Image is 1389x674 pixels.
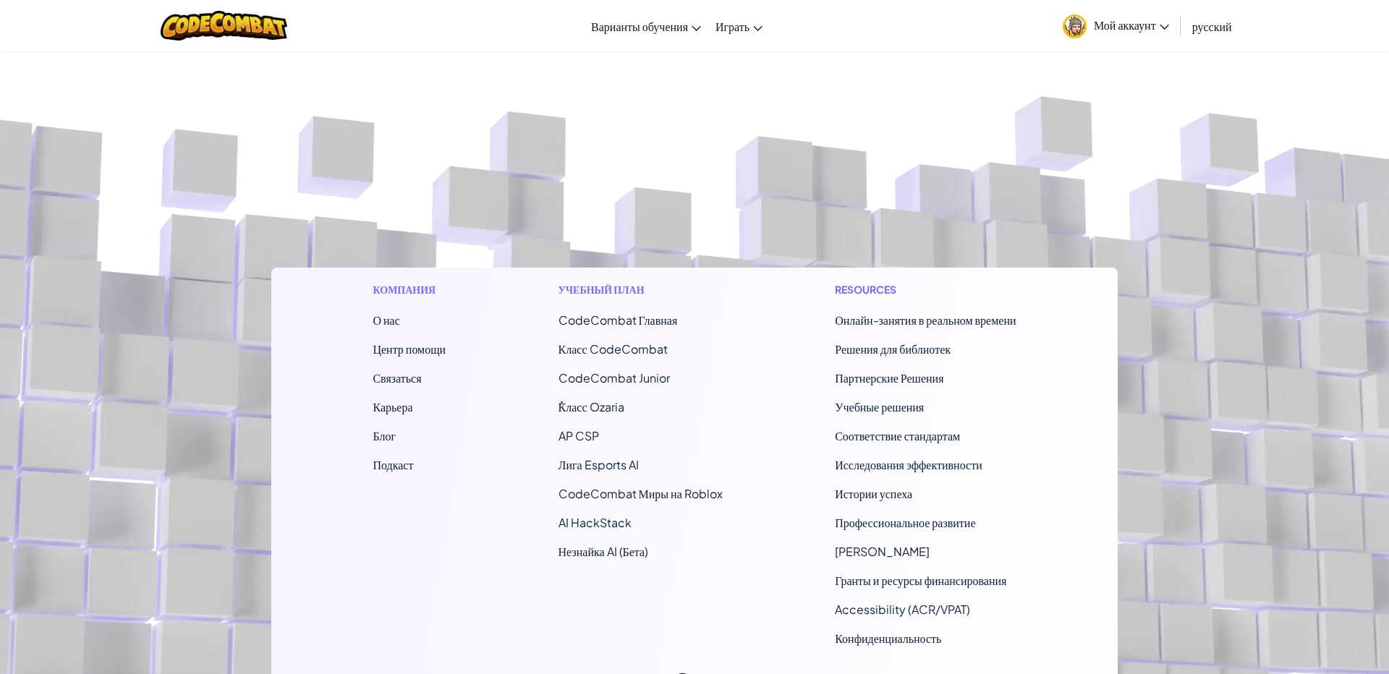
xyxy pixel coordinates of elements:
a: Незнайка AI (Бета) [558,544,649,559]
a: Решения для библиотек [835,341,951,357]
span: Варианты обучения [591,19,688,34]
img: CodeCombat logo [161,11,287,40]
a: Истории успеха [835,486,912,501]
a: [PERSON_NAME] [835,544,930,559]
a: AI HackStack [558,515,632,530]
span: Мой аккаунт [1094,17,1169,33]
a: Accessibility (ACR/VPAT) [835,602,970,617]
span: CodeCombat Junior [558,370,670,385]
span: CodeCombat Главная [558,312,678,328]
a: AP CSP [558,428,599,443]
a: Подкаст [373,457,413,472]
a: Лига Esports AI [558,457,639,472]
a: Класс CodeCombat [558,341,668,357]
a: Соответствие стандартам [835,428,960,443]
a: ٌКласс Ozaria [558,399,624,414]
a: Варианты обучения [584,7,708,46]
h1: Учебный план [558,282,723,297]
a: Онлайн-занятия в реальном времени [835,312,1016,328]
a: Центр помощи [373,341,446,357]
img: avatar [1063,14,1087,38]
h1: Resources [835,282,1016,297]
span: Связаться [373,370,421,385]
a: О нас [373,312,399,328]
h1: Компания [373,282,446,297]
a: Учебные решения [835,399,924,414]
a: Партнерские Решения [835,370,943,385]
a: Профессиональное развитие [835,515,975,530]
a: Блог [373,428,396,443]
a: Карьера [373,399,412,414]
a: Конфиденциальность [835,631,941,646]
span: Играть [715,19,749,34]
a: Мой аккаунт [1055,3,1176,48]
a: Исследования эффективности [835,457,982,472]
span: русский [1192,19,1232,34]
a: Гранты и ресурсы финансирования [835,573,1006,588]
a: Играть [708,7,770,46]
a: русский [1185,7,1239,46]
a: CodeCombat Миры на Roblox [558,486,723,501]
